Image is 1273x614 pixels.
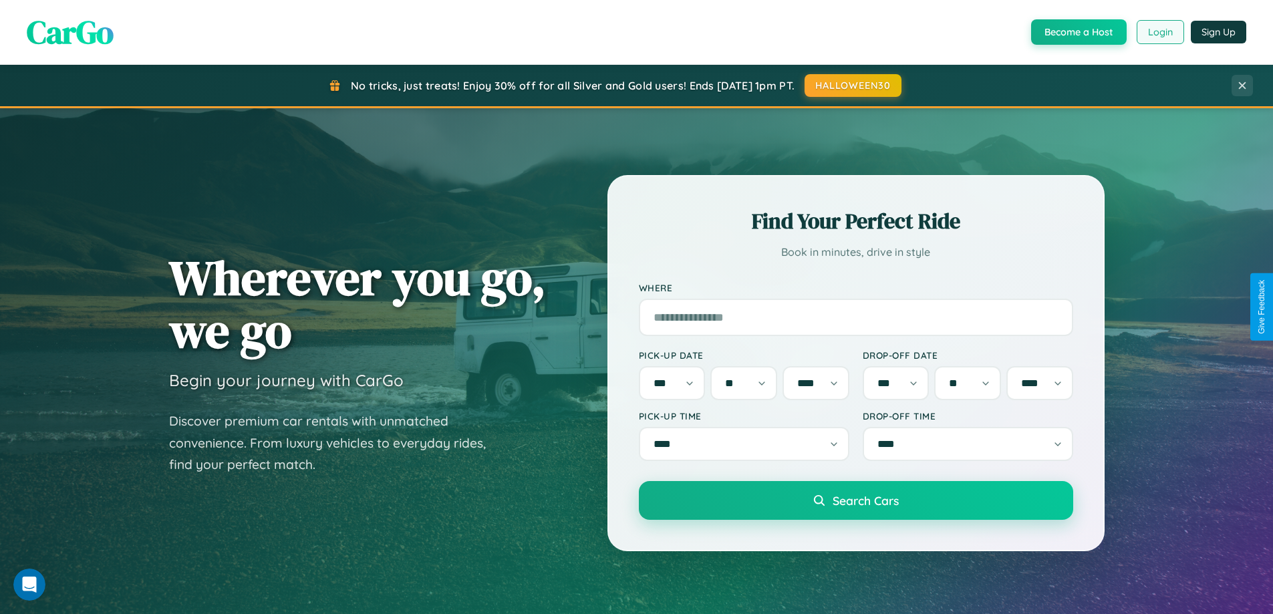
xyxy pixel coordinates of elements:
[805,74,901,97] button: HALLOWEEN30
[1191,21,1246,43] button: Sign Up
[639,410,849,422] label: Pick-up Time
[13,569,45,601] iframe: Intercom live chat
[863,349,1073,361] label: Drop-off Date
[1257,280,1266,334] div: Give Feedback
[351,79,795,92] span: No tricks, just treats! Enjoy 30% off for all Silver and Gold users! Ends [DATE] 1pm PT.
[639,282,1073,293] label: Where
[169,370,404,390] h3: Begin your journey with CarGo
[833,493,899,508] span: Search Cars
[639,243,1073,262] p: Book in minutes, drive in style
[27,10,114,54] span: CarGo
[639,206,1073,236] h2: Find Your Perfect Ride
[639,481,1073,520] button: Search Cars
[863,410,1073,422] label: Drop-off Time
[1031,19,1127,45] button: Become a Host
[169,251,546,357] h1: Wherever you go, we go
[1137,20,1184,44] button: Login
[169,410,503,476] p: Discover premium car rentals with unmatched convenience. From luxury vehicles to everyday rides, ...
[639,349,849,361] label: Pick-up Date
